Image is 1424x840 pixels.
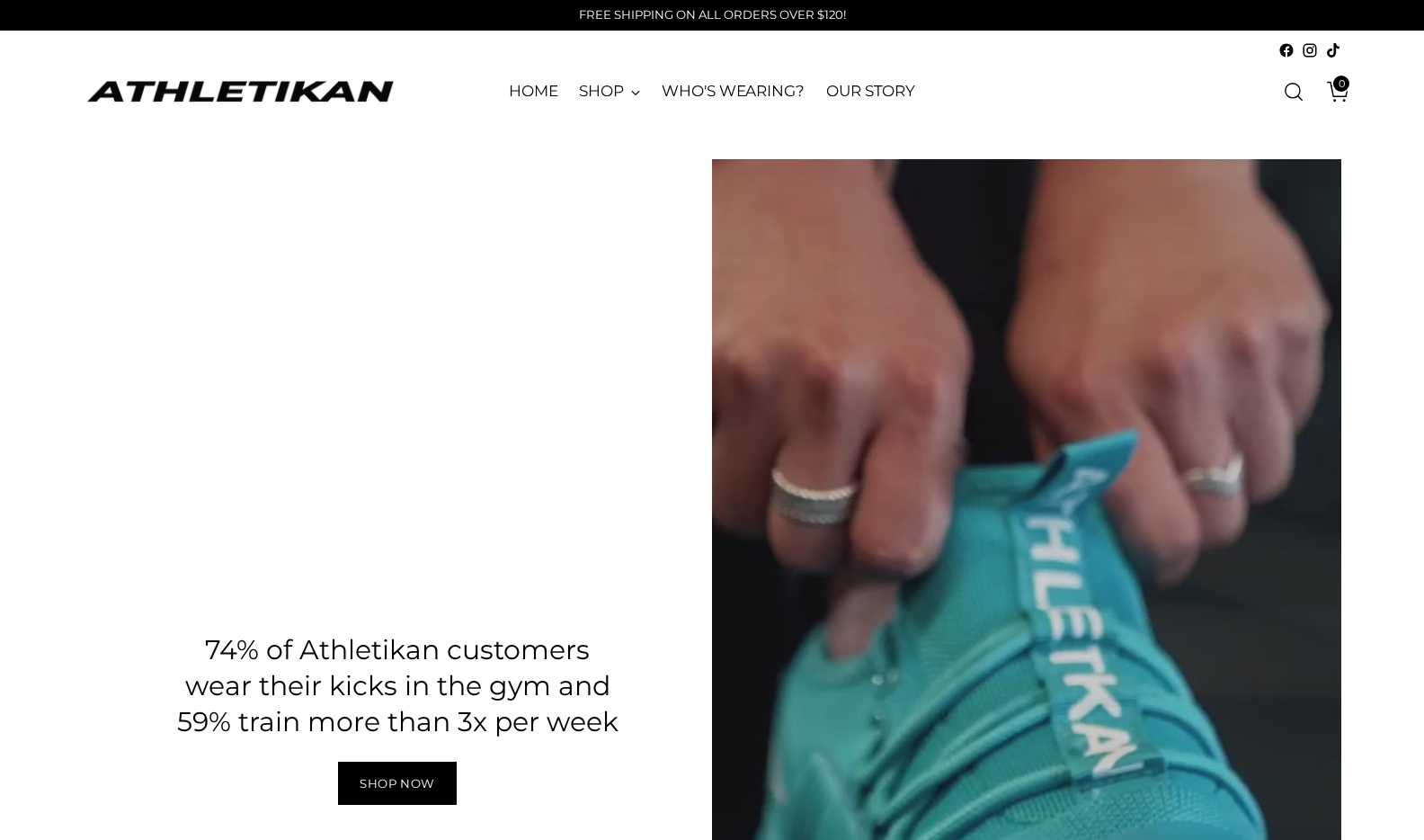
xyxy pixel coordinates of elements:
a: Open cart modal [1313,74,1349,110]
span: 0 [1333,76,1349,92]
a: OUR STORY [826,72,915,112]
a: Shop Now [338,762,456,805]
a: Open search modal [1276,74,1312,110]
a: WHO'S WEARING? [662,72,805,112]
a: ATHLETIKAN [83,77,397,105]
a: SHOP [579,72,640,112]
h3: 74% of Athletikan customers wear their kicks in the gym and 59% train more than 3x per week [171,632,624,740]
span: Shop Now [360,775,435,792]
a: HOME [509,72,558,112]
p: FREE SHIPPING ON ALL ORDERS OVER $120! [579,6,846,24]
